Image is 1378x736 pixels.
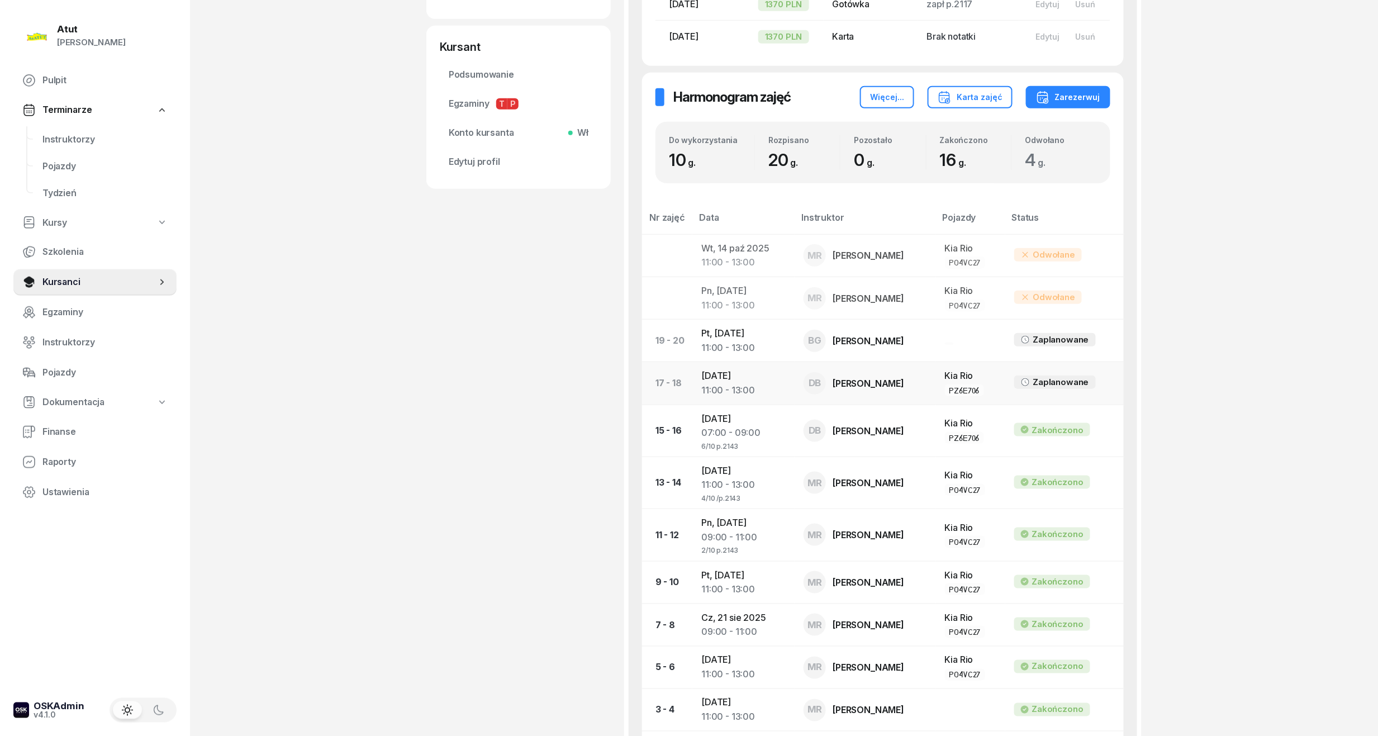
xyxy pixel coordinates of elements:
[692,561,795,604] td: Pt, [DATE]
[809,336,822,345] span: BG
[688,157,696,168] small: g.
[807,530,823,540] span: MR
[669,135,754,145] div: Do wykorzystania
[692,457,795,509] td: [DATE]
[42,132,168,147] span: Instruktorzy
[449,126,588,140] span: Konto kursanta
[642,561,692,604] td: 9 - 10
[701,426,786,440] div: 07:00 - 09:00
[692,210,795,234] th: Data
[791,157,799,168] small: g.
[692,405,795,457] td: [DATE]
[945,284,996,298] div: Kia Rio
[701,668,786,682] div: 11:00 - 13:00
[833,530,904,539] div: [PERSON_NAME]
[949,485,981,495] div: PO4VC27
[42,455,168,469] span: Raporty
[949,433,980,443] div: PZ6E706
[669,150,701,170] span: 10
[13,449,177,476] a: Raporty
[673,88,791,106] h2: Harmonogram zajęć
[1033,333,1089,347] div: Zaplanowane
[13,97,177,123] a: Terminarze
[701,492,786,502] div: 4/10 /p.2143
[642,320,692,362] td: 19 - 20
[1033,375,1089,390] div: Zaplanowane
[768,150,804,170] span: 20
[42,335,168,350] span: Instruktorzy
[807,251,823,260] span: MR
[440,91,597,117] a: EgzaminyTP
[440,39,597,55] div: Kursant
[692,509,795,561] td: Pn, [DATE]
[507,98,519,110] span: P
[833,336,904,345] div: [PERSON_NAME]
[833,30,909,44] div: Karta
[42,73,168,88] span: Pulpit
[949,627,981,637] div: PO4VC27
[1028,27,1068,46] button: Edytuj
[945,468,996,483] div: Kia Rio
[13,419,177,445] a: Finanse
[1025,135,1097,145] div: Odwołano
[945,568,996,583] div: Kia Rio
[34,180,177,207] a: Tydzień
[870,91,904,104] div: Więcej...
[833,620,904,629] div: [PERSON_NAME]
[854,150,925,170] div: 0
[936,210,1005,234] th: Pojazdy
[42,425,168,439] span: Finanse
[34,153,177,180] a: Pojazdy
[42,103,92,117] span: Terminarze
[13,239,177,265] a: Szkolenia
[13,329,177,356] a: Instruktorzy
[642,509,692,561] td: 11 - 12
[669,31,698,42] span: [DATE]
[833,294,904,303] div: [PERSON_NAME]
[42,186,168,201] span: Tydzień
[42,485,168,500] span: Ustawienia
[945,611,996,625] div: Kia Rio
[945,241,996,256] div: Kia Rio
[758,30,809,44] div: 1370 PLN
[1036,32,1060,41] div: Edytuj
[692,689,795,732] td: [DATE]
[833,706,904,715] div: [PERSON_NAME]
[833,251,904,260] div: [PERSON_NAME]
[945,369,996,383] div: Kia Rio
[42,159,168,174] span: Pojazdy
[13,299,177,326] a: Egzaminy
[860,86,914,108] button: Więcej...
[833,478,904,487] div: [PERSON_NAME]
[449,155,588,169] span: Edytuj profil
[42,305,168,320] span: Egzaminy
[34,711,84,719] div: v4.1.0
[13,702,29,718] img: logo-xs-dark@2x.png
[768,135,840,145] div: Rozpisano
[1032,617,1084,631] div: Zakończono
[642,647,692,689] td: 5 - 6
[13,210,177,236] a: Kursy
[692,647,795,689] td: [DATE]
[1032,475,1084,490] div: Zakończono
[13,67,177,94] a: Pulpit
[949,585,981,594] div: PO4VC27
[940,150,972,170] span: 16
[692,277,795,319] td: Pn, [DATE]
[1032,423,1084,438] div: Zakończono
[34,702,84,711] div: OSKAdmin
[42,216,67,230] span: Kursy
[1032,659,1084,674] div: Zakończono
[949,258,981,267] div: PO4VC27
[945,653,996,668] div: Kia Rio
[692,362,795,405] td: [DATE]
[449,68,588,82] span: Podsumowanie
[642,210,692,234] th: Nr zajęć
[440,120,597,146] a: Konto kursantaWł
[13,390,177,415] a: Dokumentacja
[642,604,692,646] td: 7 - 8
[13,479,177,506] a: Ustawienia
[692,234,795,277] td: Wt, 14 paź 2025
[701,383,786,398] div: 11:00 - 13:00
[1014,248,1082,262] div: Odwołane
